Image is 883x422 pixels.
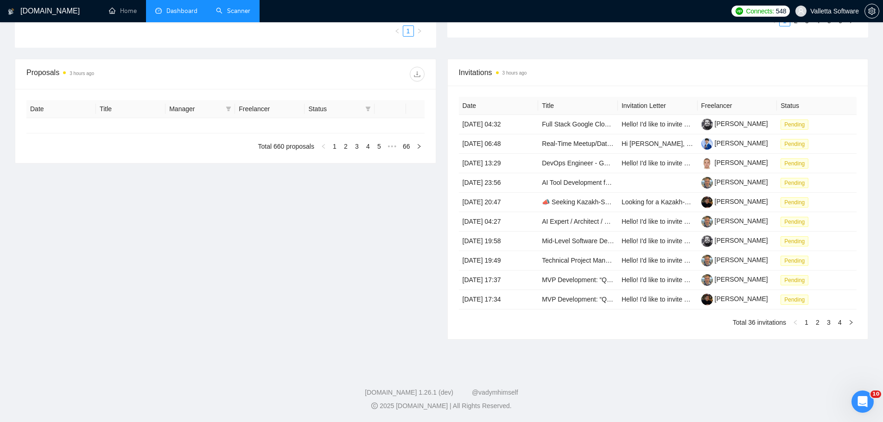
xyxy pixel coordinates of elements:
td: Mid-Level Software Developer (Python/Django, API Integration) – UK Timezone [538,232,618,251]
span: left [793,320,798,325]
span: Pending [781,275,808,285]
img: c1AMgGq2NfwHeoRu0T0twRUX38PKSx26W1p9lLmbGTIujQzqIRbRJTU_TYoV4DSMJQ [701,294,713,305]
button: right [845,317,857,328]
span: Pending [781,158,808,169]
span: ••• [385,141,400,152]
span: Pending [781,295,808,305]
a: AI Tool Development for Analyzing Ancient Items [542,179,681,186]
span: user [798,8,804,14]
li: Next 5 Pages [385,141,400,152]
span: Pending [781,139,808,149]
li: 2 [812,317,823,328]
button: left [790,317,801,328]
a: 1 [330,141,340,151]
a: Pending [781,296,812,303]
span: filter [365,106,371,112]
span: Status [308,104,361,114]
td: [DATE] 17:37 [459,271,539,290]
span: Dashboard [166,7,197,15]
td: [DATE] 04:27 [459,212,539,232]
td: DevOps Engineer - GCP, GitHub Actions & Cloudflare Integration [538,154,618,173]
time: 3 hours ago [502,70,527,76]
a: searchScanner [216,7,250,15]
img: c1kGZRmuFuQfpI3KC3ZCV2HPYAO_5vFIAHIOPALeRh9e0IOnsjtkp95tBhf1jj-9P4 [701,255,713,266]
th: Freelancer [235,100,305,118]
a: MVP Development: “Qodeup-Style” QR Menu + Table Payment [542,276,723,283]
button: left [768,15,779,26]
li: 3 [351,141,362,152]
span: dashboard [155,7,162,14]
span: Pending [781,197,808,208]
th: Title [538,97,618,115]
a: Technical Project Manager for a FinTech AI/ML Project [542,257,698,264]
td: [DATE] 13:29 [459,154,539,173]
td: MVP Development: “Qodeup-Style” QR Menu + Table Payment [538,290,618,309]
span: right [848,320,854,325]
span: filter [226,106,231,112]
a: [PERSON_NAME] [701,159,768,166]
span: setting [865,7,879,15]
li: Previous Page [318,141,329,152]
a: Pending [781,159,812,167]
button: left [318,141,329,152]
img: upwork-logo.png [736,7,743,15]
a: Pending [781,257,812,264]
td: [DATE] 23:56 [459,173,539,193]
li: Total 660 proposals [258,141,314,152]
a: 📣 Seeking Kazakh-Speaking Video Talent – $60 for Short Videos! [542,198,733,206]
button: setting [864,4,879,19]
button: right [413,141,425,152]
div: 2025 [DOMAIN_NAME] | All Rights Reserved. [7,401,876,411]
img: c1YVe9s_ur9DMM5K57hi5TJ-9FQxjtNhGBeEXH1tJwGwpUzCMyhOBdC-rfU_IR4LfR [701,119,713,130]
a: Real-Time Meetup/Dating App Development [542,140,668,147]
a: [PERSON_NAME] [701,237,768,244]
li: Previous Page [768,15,779,26]
span: 10 [870,391,881,398]
a: MVP Development: “Qodeup-Style” QR Menu + Table Payment [542,296,723,303]
a: [PERSON_NAME] [701,139,768,147]
li: 4 [362,141,374,152]
img: c1YVe9s_ur9DMM5K57hi5TJ-9FQxjtNhGBeEXH1tJwGwpUzCMyhOBdC-rfU_IR4LfR [701,235,713,247]
a: 4 [835,317,845,328]
a: Pending [781,120,812,128]
li: 66 [400,141,413,152]
td: MVP Development: “Qodeup-Style” QR Menu + Table Payment [538,271,618,290]
td: [DATE] 19:58 [459,232,539,251]
a: @vadymhimself [472,389,518,396]
li: 5 [374,141,385,152]
a: [PERSON_NAME] [701,198,768,205]
span: Pending [781,256,808,266]
th: Date [459,97,539,115]
a: [PERSON_NAME] [701,178,768,186]
a: Pending [781,218,812,225]
span: Pending [781,236,808,246]
a: Pending [781,276,812,283]
span: right [417,28,422,34]
a: Pending [781,179,812,186]
td: [DATE] 19:49 [459,251,539,271]
img: c1kGZRmuFuQfpI3KC3ZCV2HPYAO_5vFIAHIOPALeRh9e0IOnsjtkp95tBhf1jj-9P4 [701,216,713,227]
a: AI Expert / Architect / Strategic Advisor (Long-Term CTO Opportunity) [542,218,741,225]
span: Manager [169,104,222,114]
a: [PERSON_NAME] [701,295,768,302]
span: filter [224,102,233,116]
td: [DATE] 06:48 [459,134,539,154]
li: Next Page [846,15,857,26]
img: logo [8,4,14,19]
span: left [321,144,326,149]
li: Total 36 invitations [733,317,786,328]
span: right [416,144,422,149]
a: Pending [781,237,812,245]
button: right [414,25,425,37]
a: setting [864,7,879,15]
a: 5 [374,141,384,151]
a: homeHome [109,7,137,15]
li: Previous Page [790,317,801,328]
a: 3 [824,317,834,328]
span: Pending [781,217,808,227]
td: Technical Project Manager for a FinTech AI/ML Project [538,251,618,271]
span: Pending [781,178,808,188]
img: c1kGZRmuFuQfpI3KC3ZCV2HPYAO_5vFIAHIOPALeRh9e0IOnsjtkp95tBhf1jj-9P4 [701,274,713,286]
button: right [846,15,857,26]
li: 1 [329,141,340,152]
